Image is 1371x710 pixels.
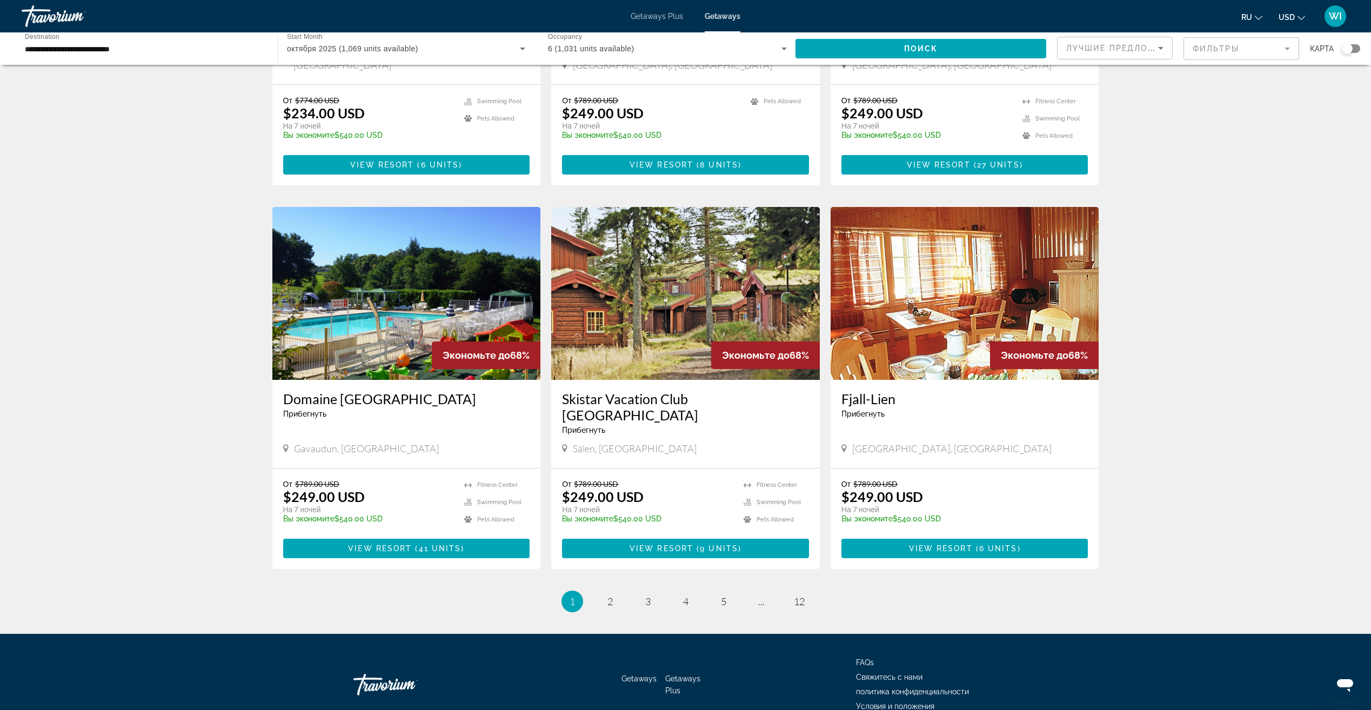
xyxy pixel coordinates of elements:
[419,544,462,553] span: 41 units
[856,658,874,667] a: FAQs
[764,98,801,105] span: Pets Allowed
[693,160,741,169] span: ( )
[562,131,740,139] p: $540.00 USD
[551,207,820,380] img: C394E01X.jpg
[856,687,969,696] span: политика конфиденциальности
[283,410,326,418] span: Прибегнуть
[574,96,618,105] span: $789.00 USD
[443,350,510,361] span: Экономьте до
[283,131,335,139] span: Вы экономите
[722,350,790,361] span: Экономьте до
[294,443,439,454] span: Gavaudun, [GEOGRAPHIC_DATA]
[477,516,514,523] span: Pets Allowed
[295,96,339,105] span: $774.00 USD
[841,488,923,505] p: $249.00 USD
[283,131,454,139] p: $540.00 USD
[350,160,414,169] span: View Resort
[1066,42,1163,55] mat-select: Sort by
[1329,11,1342,22] span: WI
[621,674,657,683] a: Getaways
[562,96,571,105] span: От
[283,505,454,514] p: На 7 ночей
[607,595,613,607] span: 2
[283,155,530,175] button: View Resort(6 units)
[562,131,613,139] span: Вы экономите
[795,39,1046,58] button: Поиск
[841,155,1088,175] button: View Resort(27 units)
[841,479,851,488] span: От
[904,44,938,53] span: Поиск
[683,595,688,607] span: 4
[841,105,923,121] p: $249.00 USD
[414,160,462,169] span: ( )
[287,44,418,53] span: октября 2025 (1,069 units available)
[562,539,809,558] a: View Resort(9 units)
[412,544,464,553] span: ( )
[283,391,530,407] a: Domaine [GEOGRAPHIC_DATA]
[1321,5,1349,28] button: User Menu
[841,131,1012,139] p: $540.00 USD
[1066,44,1181,52] span: Лучшие предложения
[705,12,740,21] a: Getaways
[562,479,571,488] span: От
[1001,350,1068,361] span: Экономьте до
[631,12,683,21] a: Getaways Plus
[794,595,805,607] span: 12
[721,595,726,607] span: 5
[841,391,1088,407] a: Fjall-Lien
[1310,41,1334,56] span: карта
[841,539,1088,558] button: View Resort(6 units)
[432,341,540,369] div: 68%
[841,514,1078,523] p: $540.00 USD
[700,544,738,553] span: 9 units
[22,2,130,30] a: Travorium
[573,443,697,454] span: Sälen, [GEOGRAPHIC_DATA]
[25,33,59,40] span: Destination
[287,34,323,41] span: Start Month
[907,160,971,169] span: View Resort
[853,479,898,488] span: $789.00 USD
[758,595,765,607] span: ...
[1035,115,1080,122] span: Swimming Pool
[909,544,973,553] span: View Resort
[852,443,1052,454] span: [GEOGRAPHIC_DATA], [GEOGRAPHIC_DATA]
[283,539,530,558] button: View Resort(41 units)
[711,341,820,369] div: 68%
[562,426,605,434] span: Прибегнуть
[574,479,618,488] span: $789.00 USD
[573,59,772,71] span: [GEOGRAPHIC_DATA], [GEOGRAPHIC_DATA]
[1279,13,1295,22] span: USD
[1241,9,1262,25] button: Change language
[562,105,644,121] p: $249.00 USD
[295,479,339,488] span: $789.00 USD
[841,96,851,105] span: От
[570,595,575,607] span: 1
[856,673,922,681] a: Свяжитесь с нами
[562,514,733,523] p: $540.00 USD
[665,674,700,695] span: Getaways Plus
[841,514,893,523] span: Вы экономите
[477,115,514,122] span: Pets Allowed
[700,160,738,169] span: 8 units
[562,391,809,423] a: Skistar Vacation Club [GEOGRAPHIC_DATA]
[630,160,693,169] span: View Resort
[283,96,292,105] span: От
[1035,132,1073,139] span: Pets Allowed
[283,105,365,121] p: $234.00 USD
[757,481,797,488] span: Fitness Center
[477,481,518,488] span: Fitness Center
[1241,13,1252,22] span: ru
[693,544,741,553] span: ( )
[990,341,1099,369] div: 68%
[562,121,740,131] p: На 7 ночей
[562,155,809,175] a: View Resort(8 units)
